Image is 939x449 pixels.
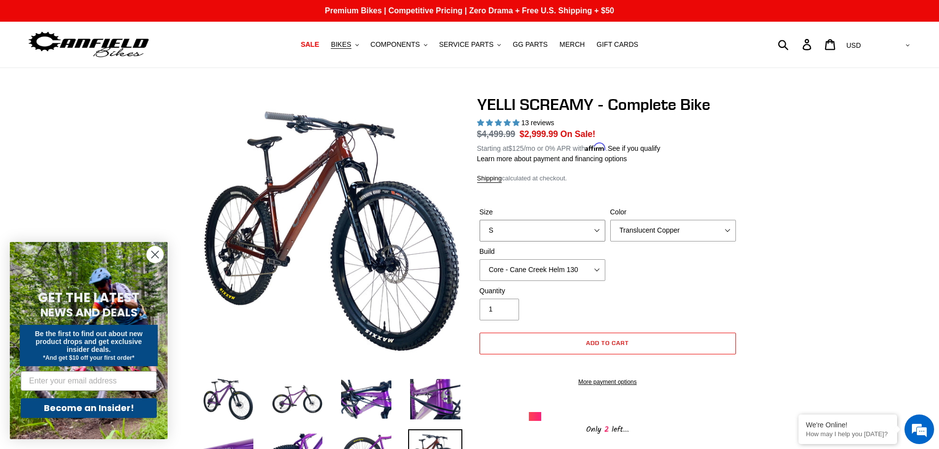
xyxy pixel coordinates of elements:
label: Size [480,207,605,217]
a: GG PARTS [508,38,553,51]
button: Close dialog [146,246,164,263]
span: SERVICE PARTS [439,40,493,49]
label: Color [610,207,736,217]
img: Load image into Gallery viewer, YELLI SCREAMY - Complete Bike [408,372,462,426]
span: 13 reviews [521,119,554,127]
span: Affirm [585,143,606,151]
a: Shipping [477,174,502,183]
span: GET THE LATEST [38,289,139,307]
a: See if you qualify - Learn more about Affirm Financing (opens in modal) [608,144,661,152]
a: More payment options [480,378,736,386]
a: SALE [296,38,324,51]
span: Add to cart [586,339,629,346]
h1: YELLI SCREAMY - Complete Bike [477,95,738,114]
a: MERCH [555,38,590,51]
span: $2,999.99 [520,129,558,139]
button: SERVICE PARTS [434,38,506,51]
p: Starting at /mo or 0% APR with . [477,141,661,154]
button: Add to cart [480,333,736,354]
span: 5.00 stars [477,119,522,127]
div: We're Online! [806,421,890,429]
span: SALE [301,40,319,49]
button: Become an Insider! [21,398,157,418]
span: NEWS AND DEALS [40,305,138,320]
img: Canfield Bikes [27,29,150,60]
p: How may I help you today? [806,430,890,438]
input: Search [783,34,808,55]
span: GG PARTS [513,40,548,49]
label: Build [480,246,605,257]
span: *And get $10 off your first order* [43,354,134,361]
button: COMPONENTS [366,38,432,51]
span: Be the first to find out about new product drops and get exclusive insider deals. [35,330,143,353]
span: MERCH [559,40,585,49]
span: COMPONENTS [371,40,420,49]
div: Only left... [529,421,687,436]
span: BIKES [331,40,351,49]
a: Learn more about payment and financing options [477,155,627,163]
s: $4,499.99 [477,129,516,139]
img: Load image into Gallery viewer, YELLI SCREAMY - Complete Bike [270,372,324,426]
div: calculated at checkout. [477,173,738,183]
span: $125 [508,144,523,152]
span: GIFT CARDS [596,40,638,49]
input: Enter your email address [21,371,157,391]
button: BIKES [326,38,363,51]
span: 2 [601,423,612,436]
label: Quantity [480,286,605,296]
img: Load image into Gallery viewer, YELLI SCREAMY - Complete Bike [339,372,393,426]
a: GIFT CARDS [591,38,643,51]
img: Load image into Gallery viewer, YELLI SCREAMY - Complete Bike [201,372,255,426]
span: On Sale! [560,128,595,140]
